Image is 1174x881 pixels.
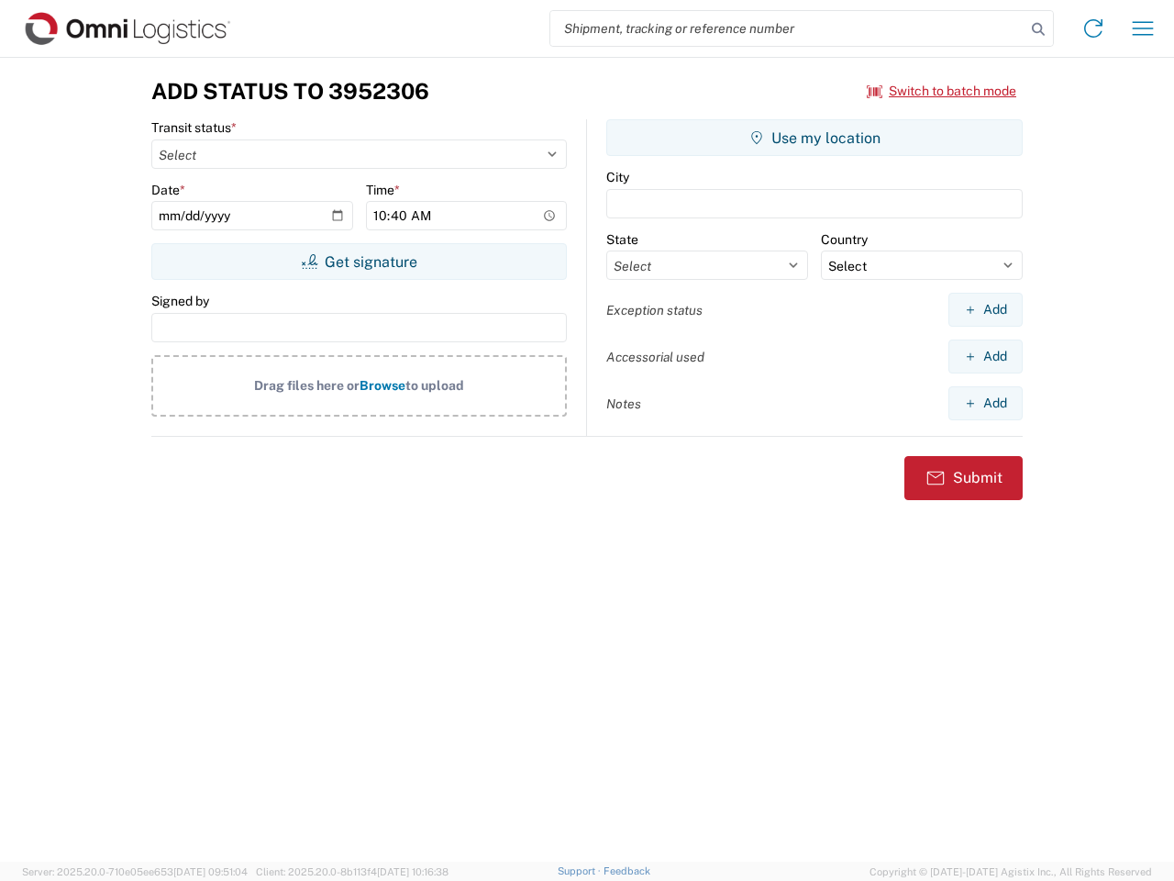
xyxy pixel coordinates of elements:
[948,340,1023,374] button: Add
[821,231,868,248] label: Country
[360,378,405,393] span: Browse
[550,11,1025,46] input: Shipment, tracking or reference number
[173,866,248,877] span: [DATE] 09:51:04
[606,349,704,365] label: Accessorial used
[606,119,1023,156] button: Use my location
[405,378,464,393] span: to upload
[867,76,1016,106] button: Switch to batch mode
[558,865,604,876] a: Support
[606,396,641,412] label: Notes
[256,866,449,877] span: Client: 2025.20.0-8b113f4
[151,293,209,309] label: Signed by
[606,302,703,318] label: Exception status
[22,866,248,877] span: Server: 2025.20.0-710e05ee653
[948,386,1023,420] button: Add
[151,243,567,280] button: Get signature
[151,119,237,136] label: Transit status
[606,169,629,185] label: City
[366,182,400,198] label: Time
[254,378,360,393] span: Drag files here or
[377,866,449,877] span: [DATE] 10:16:38
[604,865,650,876] a: Feedback
[151,78,429,105] h3: Add Status to 3952306
[869,864,1152,880] span: Copyright © [DATE]-[DATE] Agistix Inc., All Rights Reserved
[948,293,1023,327] button: Add
[606,231,638,248] label: State
[904,456,1023,500] button: Submit
[151,182,185,198] label: Date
